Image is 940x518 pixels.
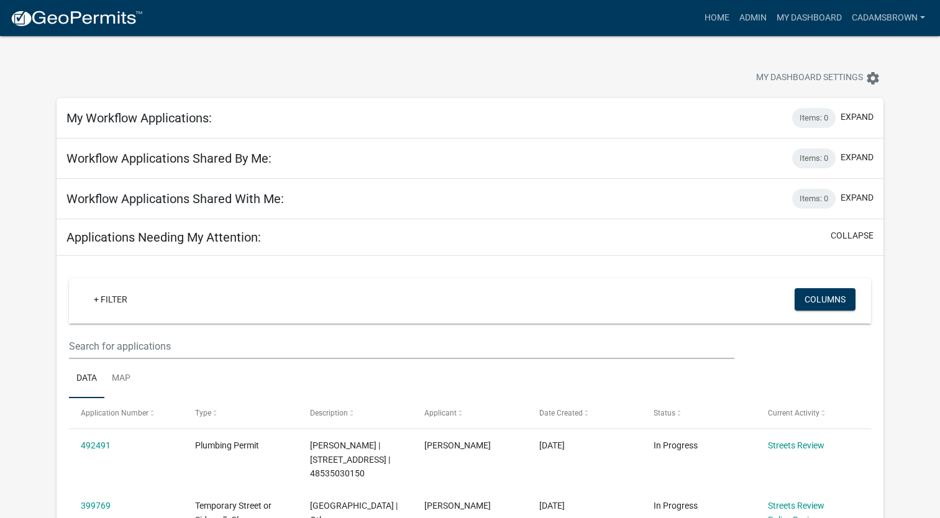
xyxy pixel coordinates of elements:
span: 10/14/2025 [539,440,565,450]
button: My Dashboard Settingssettings [746,66,890,90]
datatable-header-cell: Application Number [69,398,183,428]
a: cadamsbrown [847,6,930,30]
a: Admin [734,6,772,30]
span: Status [654,409,675,417]
input: Search for applications [69,334,734,359]
a: 492491 [81,440,111,450]
datatable-header-cell: Status [642,398,756,428]
span: Application Number [81,409,148,417]
span: Date Created [539,409,583,417]
datatable-header-cell: Type [183,398,298,428]
datatable-header-cell: Current Activity [756,398,870,428]
div: Items: 0 [792,189,836,209]
h5: Workflow Applications Shared By Me: [66,151,272,166]
button: collapse [831,229,874,242]
button: expand [841,151,874,164]
i: settings [865,71,880,86]
span: Current Activity [768,409,819,417]
button: expand [841,191,874,204]
span: My Dashboard Settings [756,71,863,86]
span: In Progress [654,440,698,450]
a: Data [69,359,104,399]
div: Items: 0 [792,148,836,168]
datatable-header-cell: Description [298,398,413,428]
span: Robin Horsch [424,440,491,450]
span: Applicant [424,409,457,417]
a: Map [104,359,138,399]
a: Home [700,6,734,30]
a: Streets Review [768,501,824,511]
h5: Applications Needing My Attention: [66,230,261,245]
span: Jacy West [424,501,491,511]
a: 399769 [81,501,111,511]
datatable-header-cell: Date Created [527,398,641,428]
div: Items: 0 [792,108,836,128]
h5: My Workflow Applications: [66,111,212,125]
button: Columns [795,288,856,311]
datatable-header-cell: Applicant [413,398,527,428]
button: expand [841,111,874,124]
span: Type [195,409,211,417]
span: In Progress [654,501,698,511]
a: + Filter [84,288,137,311]
span: Plumbing Permit [195,440,259,450]
span: Beverly Hinshaw | 1905 S B CT | 48535030150 [310,440,390,479]
a: My Dashboard [772,6,847,30]
span: Description [310,409,348,417]
span: 04/03/2025 [539,501,565,511]
h5: Workflow Applications Shared With Me: [66,191,284,206]
a: Streets Review [768,440,824,450]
